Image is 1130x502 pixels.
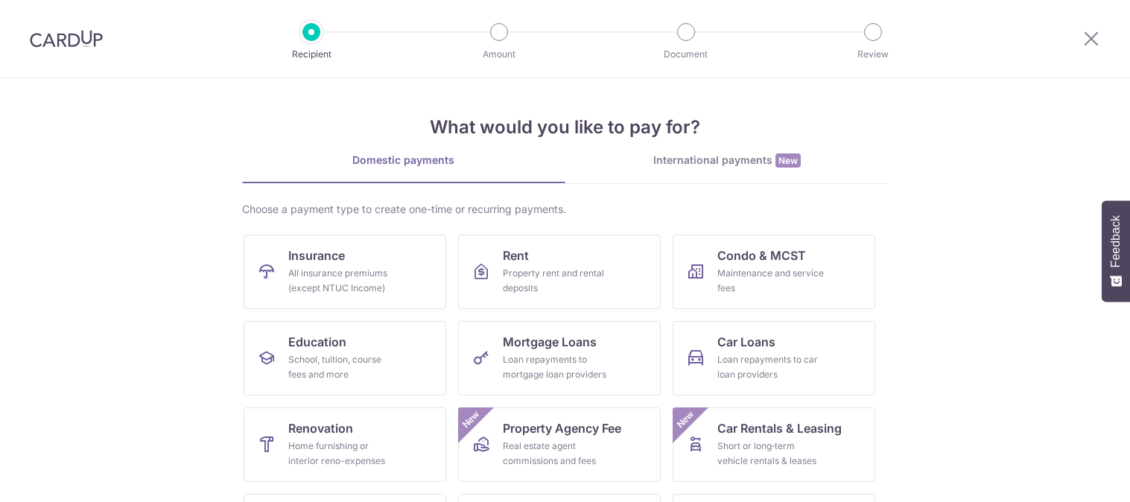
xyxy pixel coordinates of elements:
span: New [458,407,483,432]
div: Home furnishing or interior reno-expenses [288,439,396,468]
span: Insurance [288,247,345,264]
span: Mortgage Loans [503,333,597,351]
div: Real estate agent commissions and fees [503,439,610,468]
a: Property Agency FeeReal estate agent commissions and feesNew [458,407,661,482]
div: Domestic payments [242,153,565,168]
span: Education [288,333,346,351]
span: Renovation [288,419,353,437]
div: Short or long‑term vehicle rentals & leases [717,439,825,468]
a: EducationSchool, tuition, course fees and more [244,321,446,395]
iframe: Opens a widget where you can find more information [1035,457,1115,495]
p: Document [631,47,741,62]
span: Condo & MCST [717,247,806,264]
img: CardUp [30,30,103,48]
span: Car Rentals & Leasing [717,419,842,437]
button: Feedback - Show survey [1102,200,1130,302]
div: Loan repayments to car loan providers [717,352,825,382]
a: RentProperty rent and rental deposits [458,235,661,309]
div: All insurance premiums (except NTUC Income) [288,266,396,296]
div: School, tuition, course fees and more [288,352,396,382]
span: Car Loans [717,333,775,351]
a: Car Rentals & LeasingShort or long‑term vehicle rentals & leasesNew [673,407,875,482]
span: New [673,407,697,432]
div: Loan repayments to mortgage loan providers [503,352,610,382]
span: New [775,153,801,168]
a: Car LoansLoan repayments to car loan providers [673,321,875,395]
p: Recipient [256,47,366,62]
span: Property Agency Fee [503,419,621,437]
a: InsuranceAll insurance premiums (except NTUC Income) [244,235,446,309]
span: Rent [503,247,529,264]
p: Amount [444,47,554,62]
p: Review [818,47,928,62]
div: Property rent and rental deposits [503,266,610,296]
div: Maintenance and service fees [717,266,825,296]
a: Condo & MCSTMaintenance and service fees [673,235,875,309]
span: Feedback [1109,215,1123,267]
a: Mortgage LoansLoan repayments to mortgage loan providers [458,321,661,395]
a: RenovationHome furnishing or interior reno-expenses [244,407,446,482]
h4: What would you like to pay for? [242,114,889,141]
div: Choose a payment type to create one-time or recurring payments. [242,202,889,217]
div: International payments [565,153,889,168]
